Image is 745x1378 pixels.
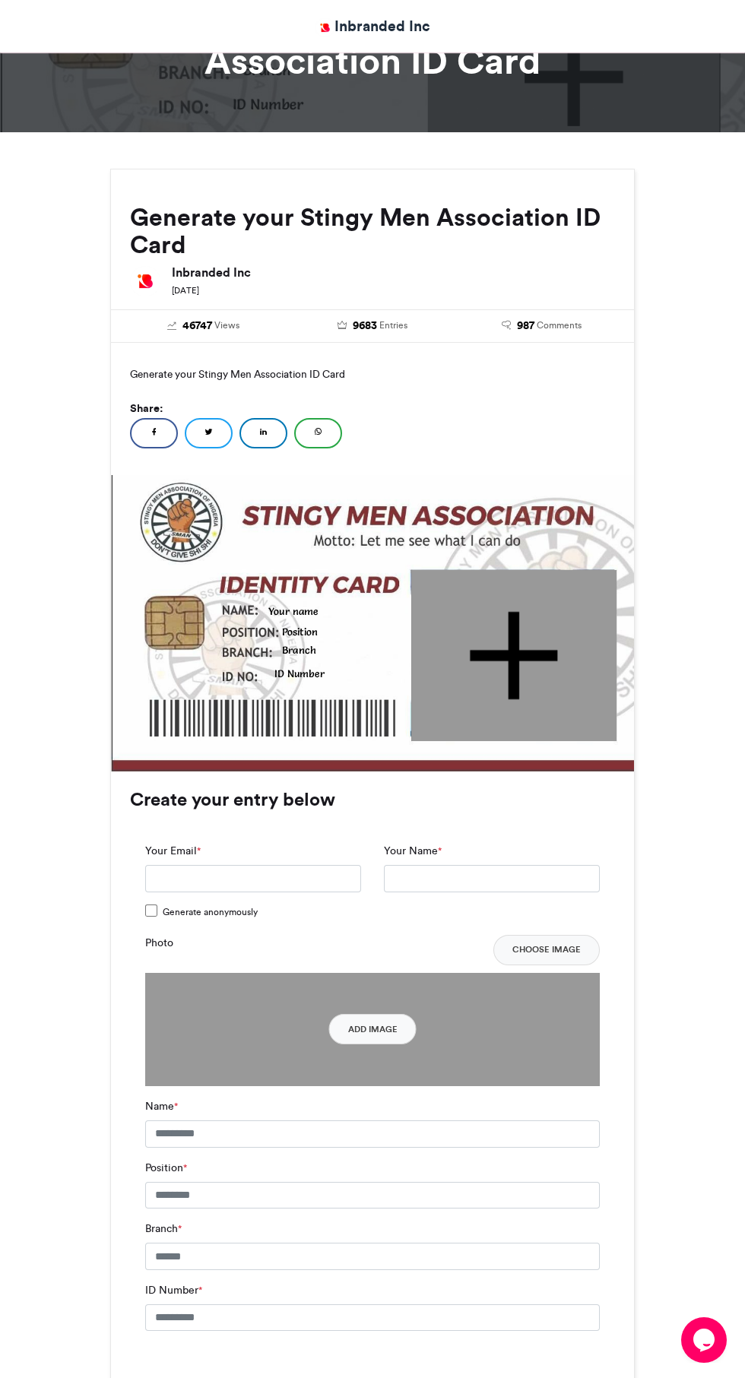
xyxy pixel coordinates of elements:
button: Choose Image [493,935,600,965]
img: Inbranded [315,18,334,37]
iframe: chat widget [681,1317,730,1363]
div: Your name [268,604,392,619]
h3: Create your entry below [130,790,615,809]
h5: Share: [130,398,615,418]
span: Views [214,318,239,332]
label: Your Email [145,843,201,859]
label: Name [145,1098,178,1114]
h2: Generate your Stingy Men Association ID Card [130,204,615,258]
h1: Generate your Stingy Men Association ID Card [110,6,635,79]
label: Your Name [384,843,442,859]
label: Position [145,1160,187,1176]
label: Branch [145,1221,182,1237]
div: ID Number [274,667,392,681]
span: 46747 [182,318,212,334]
span: 987 [517,318,534,334]
h6: Inbranded Inc [172,266,615,278]
small: [DATE] [172,285,199,296]
div: Position [282,624,392,638]
button: Add Image [329,1014,417,1044]
a: 987 Comments [468,318,615,334]
input: Generate anonymously [145,904,157,917]
img: Inbranded Inc [130,266,160,296]
div: Branch [282,643,398,657]
a: 9683 Entries [300,318,446,334]
a: Inbranded Inc [315,15,430,37]
label: Photo [145,935,173,951]
span: 9683 [353,318,377,334]
p: Generate your Stingy Men Association ID Card [130,362,615,386]
img: Background [111,475,634,771]
span: Comments [537,318,582,332]
a: 46747 Views [130,318,277,334]
label: ID Number [145,1282,202,1298]
span: Entries [379,318,407,332]
span: Generate anonymously [163,905,258,919]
